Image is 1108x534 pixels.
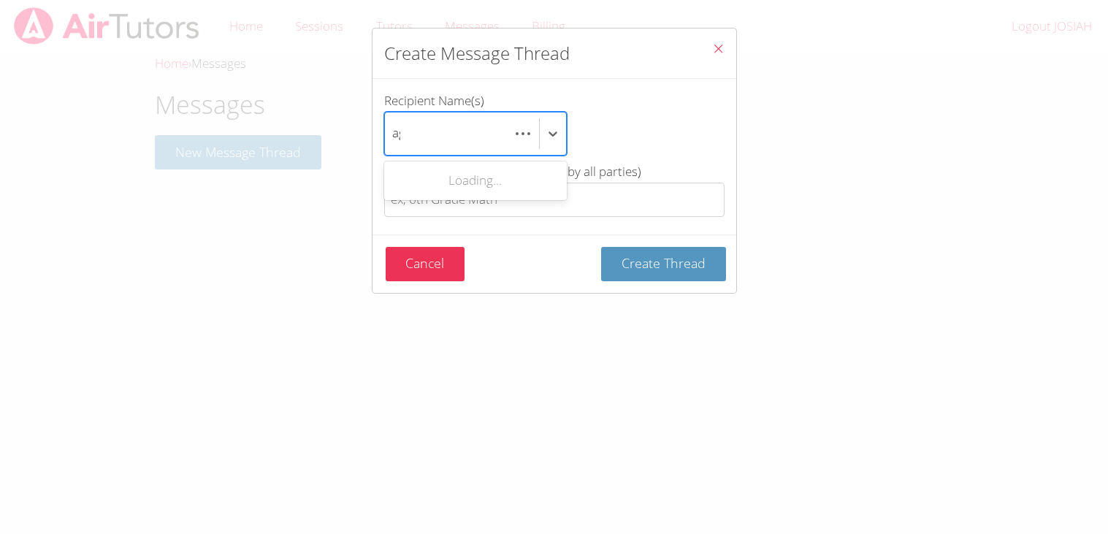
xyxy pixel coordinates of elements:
button: Close [700,28,736,73]
button: Create Thread [601,247,726,281]
div: Loading... [384,164,567,197]
h2: Create Message Thread [384,40,570,66]
span: Create Thread [622,254,706,272]
button: Cancel [386,247,465,281]
span: Recipient Name(s) [384,92,484,109]
input: Recipient Name(s) [392,117,400,150]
